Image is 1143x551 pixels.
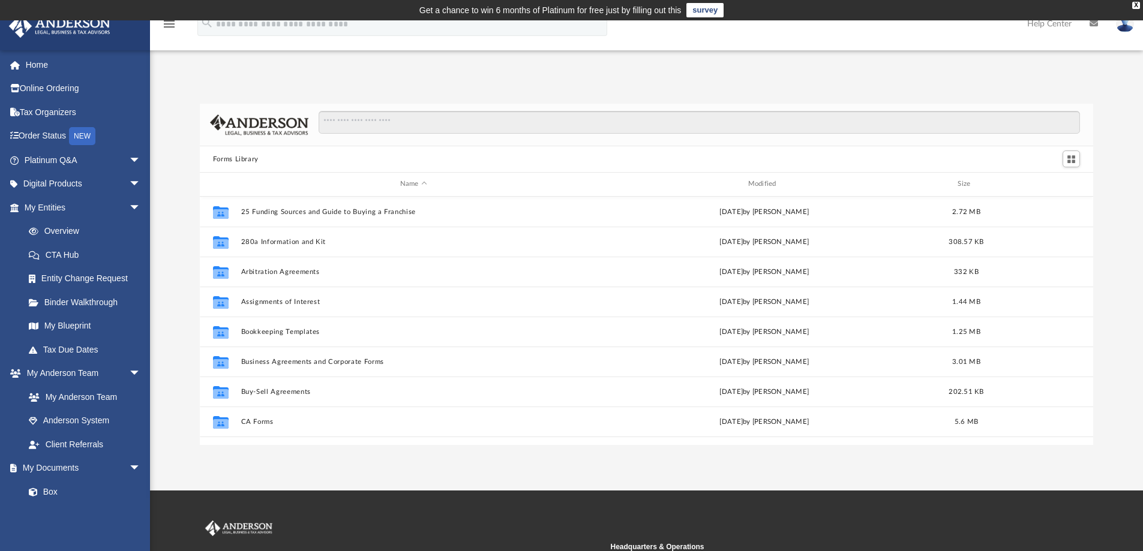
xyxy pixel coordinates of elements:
div: Modified [591,179,937,189]
div: [DATE] by [PERSON_NAME] [592,206,937,217]
a: Digital Productsarrow_drop_down [8,172,159,196]
span: arrow_drop_down [129,172,153,197]
a: Tax Due Dates [17,338,159,362]
a: Platinum Q&Aarrow_drop_down [8,148,159,172]
div: id [995,179,1079,189]
div: close [1132,2,1140,9]
span: 3.01 MB [952,358,980,365]
div: [DATE] by [PERSON_NAME] [592,386,937,397]
button: Buy-Sell Agreements [241,388,586,396]
div: Name [240,179,586,189]
input: Search files and folders [319,111,1080,134]
span: arrow_drop_down [129,195,153,220]
i: search [200,16,214,29]
a: Order StatusNEW [8,124,159,149]
button: Forms Library [213,154,259,165]
img: User Pic [1116,15,1134,32]
a: Binder Walkthrough [17,290,159,314]
a: My Anderson Teamarrow_drop_down [8,362,153,386]
button: 25 Funding Sources and Guide to Buying a Franchise [241,208,586,216]
span: arrow_drop_down [129,362,153,386]
div: id [205,179,235,189]
div: [DATE] by [PERSON_NAME] [592,236,937,247]
a: survey [686,3,724,17]
img: Anderson Advisors Platinum Portal [5,14,114,38]
span: 2.72 MB [952,208,980,215]
span: 5.6 MB [954,418,978,424]
a: Anderson System [17,409,153,433]
a: Overview [17,219,159,243]
a: Client Referrals [17,432,153,456]
img: Anderson Advisors Platinum Portal [203,520,275,536]
span: 1.25 MB [952,328,980,335]
a: My Entitiesarrow_drop_down [8,195,159,219]
a: Entity Change Request [17,267,159,291]
div: Get a chance to win 6 months of Platinum for free just by filling out this [419,3,682,17]
i: menu [162,17,176,31]
a: Home [8,53,159,77]
a: My Blueprint [17,314,153,338]
button: Bookkeeping Templates [241,328,586,336]
span: arrow_drop_down [129,456,153,481]
div: Size [942,179,990,189]
a: Box [17,480,147,504]
div: [DATE] by [PERSON_NAME] [592,356,937,367]
button: Arbitration Agreements [241,268,586,276]
div: [DATE] by [PERSON_NAME] [592,416,937,427]
a: My Documentsarrow_drop_down [8,456,153,480]
button: Assignments of Interest [241,298,586,306]
span: 308.57 KB [949,238,983,245]
a: Meeting Minutes [17,504,153,528]
button: CA Forms [241,418,586,426]
span: 202.51 KB [949,388,983,395]
span: 1.44 MB [952,298,980,305]
div: NEW [69,127,95,145]
div: [DATE] by [PERSON_NAME] [592,266,937,277]
a: menu [162,23,176,31]
a: CTA Hub [17,243,159,267]
div: [DATE] by [PERSON_NAME] [592,296,937,307]
button: 280a Information and Kit [241,238,586,246]
button: Switch to Grid View [1063,150,1081,167]
a: Online Ordering [8,77,159,101]
span: arrow_drop_down [129,148,153,173]
span: 332 KB [954,268,979,275]
a: My Anderson Team [17,385,147,409]
div: grid [200,197,1094,445]
div: [DATE] by [PERSON_NAME] [592,326,937,337]
button: Business Agreements and Corporate Forms [241,358,586,366]
a: Tax Organizers [8,100,159,124]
